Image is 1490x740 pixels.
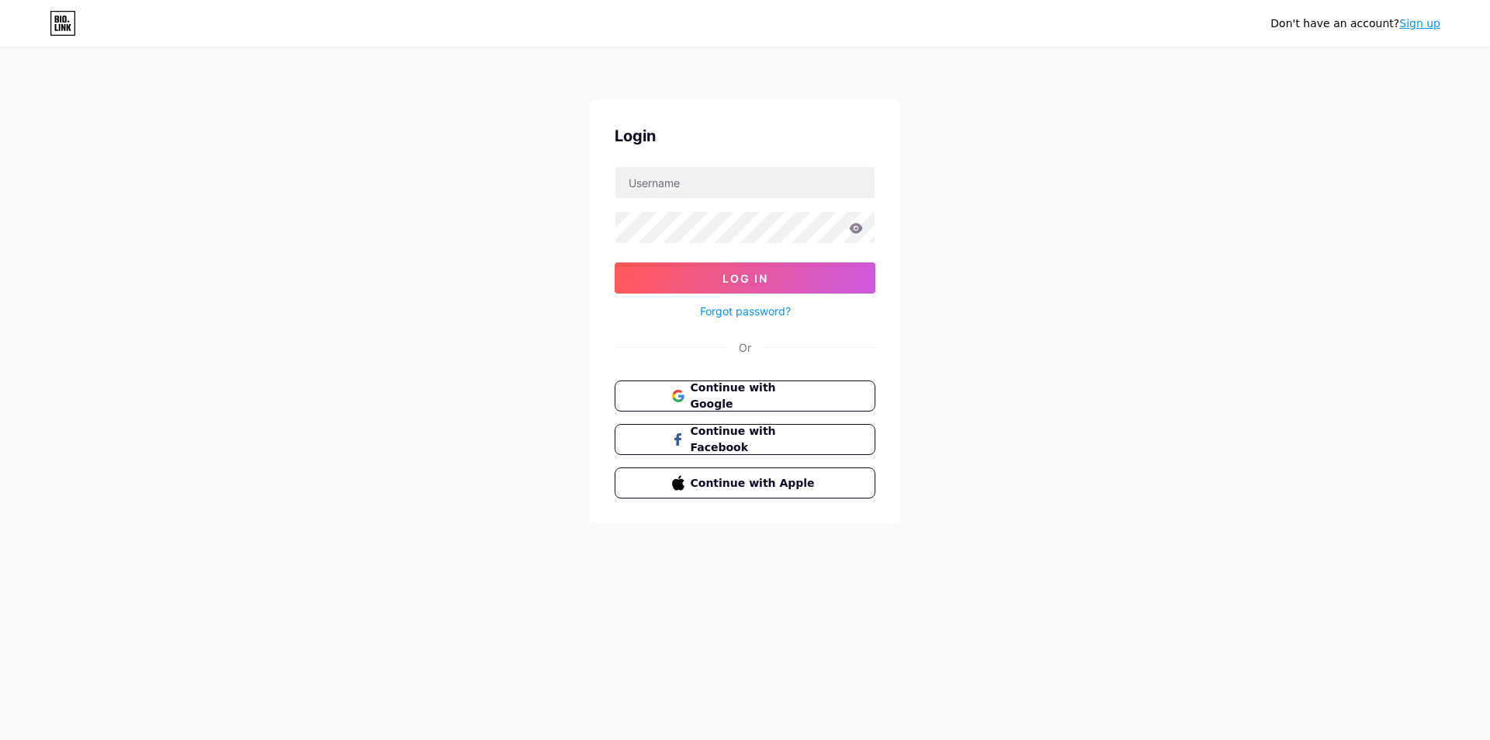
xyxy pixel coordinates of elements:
[691,475,819,492] span: Continue with Apple
[739,339,751,356] div: Or
[615,380,875,412] button: Continue with Google
[615,467,875,499] button: Continue with Apple
[1399,17,1440,30] a: Sign up
[615,262,875,294] button: Log In
[700,303,791,319] a: Forgot password?
[722,272,768,285] span: Log In
[615,124,875,148] div: Login
[615,167,875,198] input: Username
[1270,16,1440,32] div: Don't have an account?
[691,380,819,412] span: Continue with Google
[615,424,875,455] button: Continue with Facebook
[691,423,819,456] span: Continue with Facebook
